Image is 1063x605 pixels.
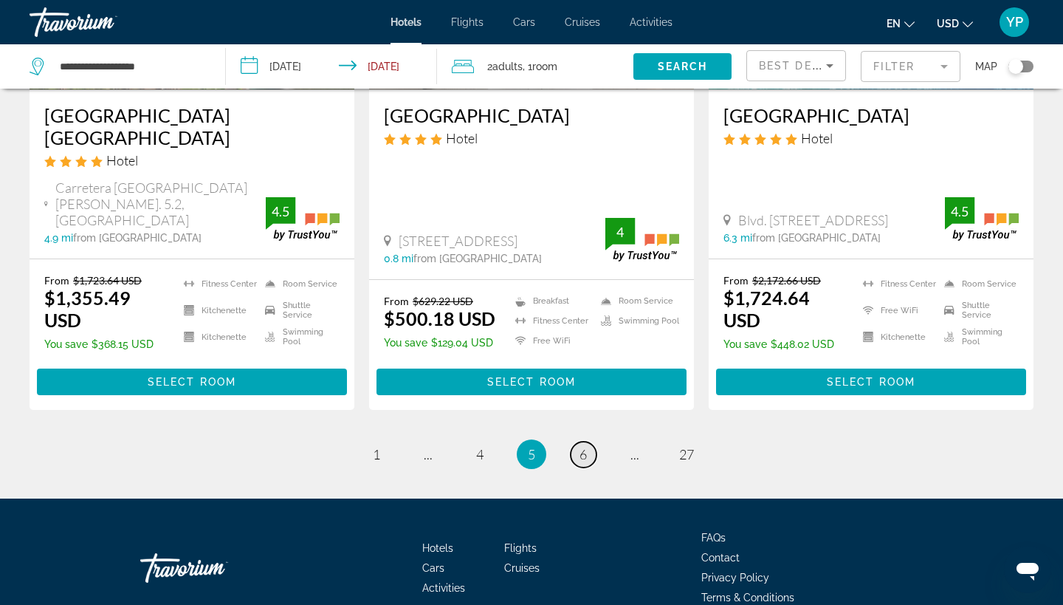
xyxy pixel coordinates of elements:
[752,274,821,287] del: $2,172.66 USD
[37,369,347,395] button: Select Room
[424,446,433,462] span: ...
[723,338,844,350] p: $448.02 USD
[44,152,340,168] div: 4 star Hotel
[856,301,938,320] li: Free WiFi
[701,592,794,604] a: Terms & Conditions
[258,327,340,346] li: Swimming Pool
[413,295,473,307] del: $629.22 USD
[856,274,938,293] li: Fitness Center
[523,56,557,77] span: , 1
[487,376,576,388] span: Select Room
[30,3,177,41] a: Travorium
[384,130,679,146] div: 4 star Hotel
[413,253,542,264] span: from [GEOGRAPHIC_DATA]
[937,274,1019,293] li: Room Service
[701,532,726,544] a: FAQs
[723,232,752,244] span: 6.3 mi
[887,13,915,34] button: Change language
[73,274,142,287] del: $1,723.64 USD
[759,60,836,72] span: Best Deals
[140,546,288,590] a: Travorium
[30,440,1033,469] nav: Pagination
[508,315,594,327] li: Fitness Center
[723,104,1019,126] a: [GEOGRAPHIC_DATA]
[723,130,1019,146] div: 5 star Hotel
[446,130,478,146] span: Hotel
[827,376,915,388] span: Select Room
[44,274,69,287] span: From
[492,61,523,72] span: Adults
[701,552,740,564] a: Contact
[73,232,202,244] span: from [GEOGRAPHIC_DATA]
[422,582,465,594] a: Activities
[258,301,340,320] li: Shuttle Service
[44,232,73,244] span: 4.9 mi
[759,57,833,75] mat-select: Sort by
[679,446,694,462] span: 27
[437,44,633,89] button: Travelers: 2 adults, 0 children
[937,13,973,34] button: Change currency
[630,16,672,28] a: Activities
[106,152,138,168] span: Hotel
[504,562,540,574] a: Cruises
[55,180,266,228] span: Carretera [GEOGRAPHIC_DATA][PERSON_NAME]. 5.2, [GEOGRAPHIC_DATA]
[376,369,687,395] button: Select Room
[723,338,767,350] span: You save
[476,446,484,462] span: 4
[504,542,537,554] a: Flights
[508,295,594,307] li: Breakfast
[37,372,347,389] a: Select Room
[945,197,1019,241] img: trustyou-badge.svg
[384,337,495,349] p: $129.04 USD
[528,446,535,462] span: 5
[376,372,687,389] a: Select Room
[422,542,453,554] a: Hotels
[384,295,409,307] span: From
[176,301,258,320] li: Kitchenette
[384,253,413,264] span: 0.8 mi
[633,53,732,80] button: Search
[44,287,131,331] ins: $1,355.49 USD
[723,274,749,287] span: From
[258,274,340,293] li: Room Service
[565,16,600,28] a: Cruises
[176,327,258,346] li: Kitchenette
[701,572,769,584] a: Privacy Policy
[937,18,959,30] span: USD
[937,301,1019,320] li: Shuttle Service
[226,44,437,89] button: Check-in date: Sep 30, 2025 Check-out date: Oct 7, 2025
[148,376,236,388] span: Select Room
[532,61,557,72] span: Room
[384,104,679,126] h3: [GEOGRAPHIC_DATA]
[44,338,88,350] span: You save
[594,315,679,327] li: Swimming Pool
[995,7,1033,38] button: User Menu
[1006,15,1023,30] span: YP
[887,18,901,30] span: en
[630,446,639,462] span: ...
[861,50,960,83] button: Filter
[391,16,422,28] a: Hotels
[266,197,340,241] img: trustyou-badge.svg
[384,307,495,329] ins: $500.18 USD
[1004,546,1051,593] iframe: Botón para iniciar la ventana de mensajería
[605,223,635,241] div: 4
[487,56,523,77] span: 2
[508,335,594,347] li: Free WiFi
[752,232,881,244] span: from [GEOGRAPHIC_DATA]
[373,446,380,462] span: 1
[716,372,1026,389] a: Select Room
[44,104,340,148] a: [GEOGRAPHIC_DATA] [GEOGRAPHIC_DATA]
[997,60,1033,73] button: Toggle map
[513,16,535,28] a: Cars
